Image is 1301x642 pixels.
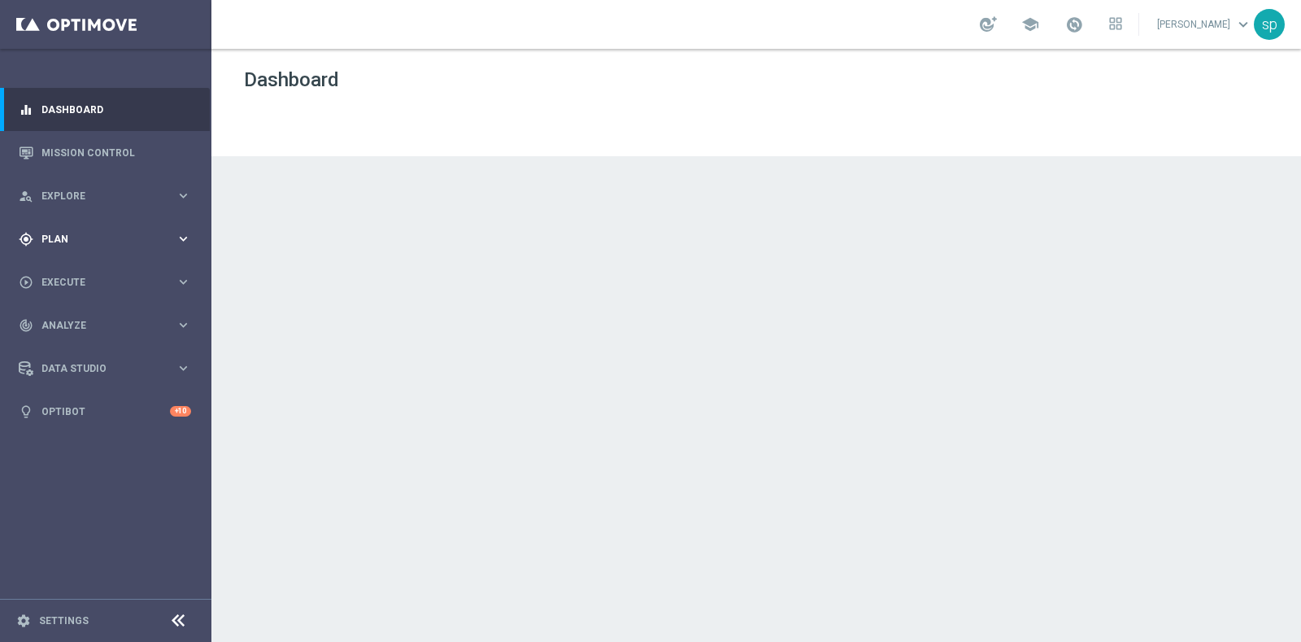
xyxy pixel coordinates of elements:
i: keyboard_arrow_right [176,274,191,290]
button: Data Studio keyboard_arrow_right [18,362,192,375]
i: settings [16,614,31,628]
button: play_circle_outline Execute keyboard_arrow_right [18,276,192,289]
div: Execute [19,275,176,290]
i: keyboard_arrow_right [176,360,191,376]
button: Mission Control [18,146,192,159]
span: Execute [41,277,176,287]
span: keyboard_arrow_down [1234,15,1252,33]
div: sp [1254,9,1285,40]
a: Dashboard [41,88,191,131]
div: Mission Control [19,131,191,174]
button: gps_fixed Plan keyboard_arrow_right [18,233,192,246]
i: keyboard_arrow_right [176,231,191,247]
button: equalizer Dashboard [18,103,192,116]
i: gps_fixed [19,232,33,247]
a: Settings [39,616,89,626]
i: equalizer [19,103,33,117]
div: Data Studio [19,361,176,376]
a: Optibot [41,390,170,433]
div: Explore [19,189,176,203]
span: school [1021,15,1039,33]
i: track_changes [19,318,33,333]
span: Analyze [41,321,176,330]
span: Explore [41,191,176,201]
span: Plan [41,234,176,244]
a: [PERSON_NAME]keyboard_arrow_down [1155,12,1254,37]
i: lightbulb [19,404,33,419]
div: Plan [19,232,176,247]
span: Data Studio [41,364,176,373]
i: play_circle_outline [19,275,33,290]
div: +10 [170,406,191,417]
a: Mission Control [41,131,191,174]
button: lightbulb Optibot +10 [18,405,192,418]
div: Analyze [19,318,176,333]
div: Dashboard [19,88,191,131]
button: person_search Explore keyboard_arrow_right [18,190,192,203]
i: keyboard_arrow_right [176,317,191,333]
div: Optibot [19,390,191,433]
i: keyboard_arrow_right [176,188,191,203]
button: track_changes Analyze keyboard_arrow_right [18,319,192,332]
i: person_search [19,189,33,203]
